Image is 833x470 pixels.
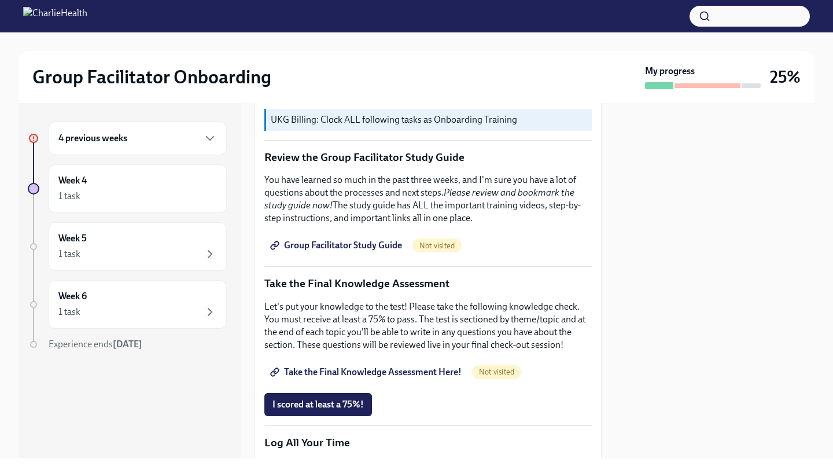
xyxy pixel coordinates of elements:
strong: My progress [645,65,695,78]
p: Let's put your knowledge to the test! Please take the following knowledge check. You must receive... [264,300,592,351]
h6: 4 previous weeks [58,132,127,145]
h3: 25% [770,67,801,87]
h2: Group Facilitator Onboarding [32,65,271,89]
p: Take the Final Knowledge Assessment [264,276,592,291]
div: 1 task [58,306,80,318]
p: You have learned so much in the past three weeks, and I'm sure you have a lot of questions about ... [264,174,592,225]
a: Week 41 task [28,164,227,213]
a: Group Facilitator Study Guide [264,234,410,257]
h6: Week 5 [58,232,87,245]
p: UKG Billing: Clock ALL following tasks as Onboarding Training [271,113,587,126]
button: I scored at least a 75%! [264,393,372,416]
a: Week 51 task [28,222,227,271]
div: 4 previous weeks [49,122,227,155]
div: 1 task [58,190,80,203]
p: Log All Your Time [264,435,592,450]
span: Take the Final Knowledge Assessment Here! [272,366,462,378]
span: Not visited [472,368,521,376]
a: Week 61 task [28,280,227,329]
h6: Week 4 [58,174,87,187]
a: Take the Final Knowledge Assessment Here! [264,361,470,384]
p: Review the Group Facilitator Study Guide [264,150,592,165]
strong: [DATE] [113,339,142,350]
span: Group Facilitator Study Guide [272,240,402,251]
h6: Week 6 [58,290,87,303]
span: I scored at least a 75%! [272,399,364,410]
span: Not visited [412,241,462,250]
img: CharlieHealth [23,7,87,25]
span: Experience ends [49,339,142,350]
div: 1 task [58,248,80,260]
